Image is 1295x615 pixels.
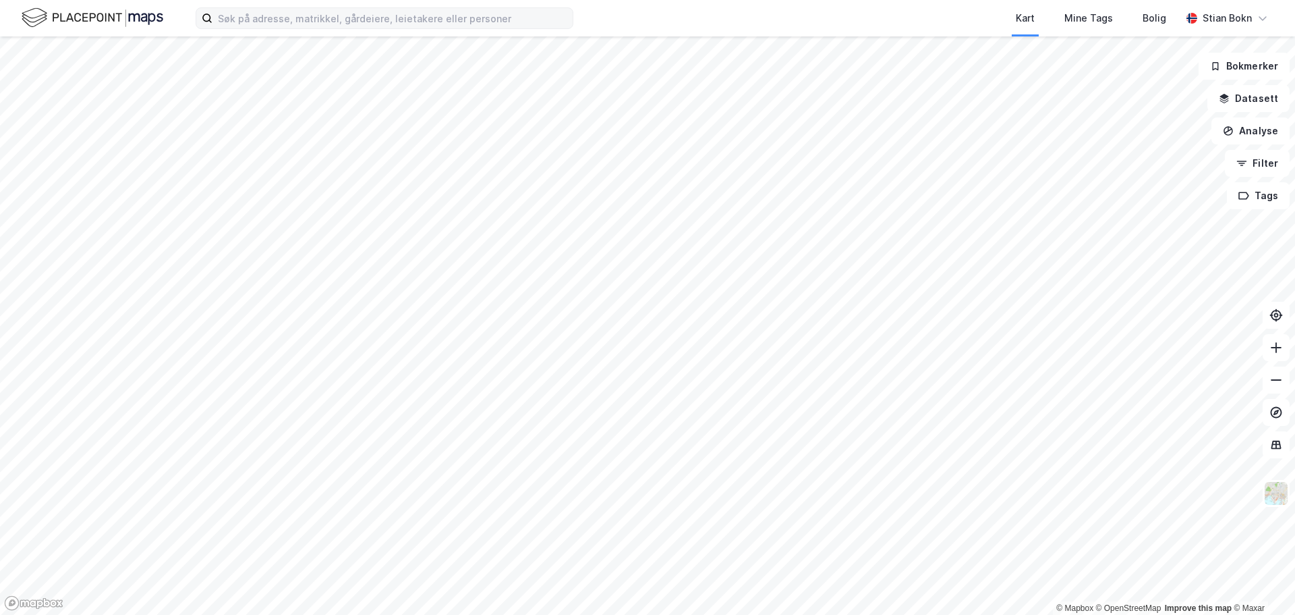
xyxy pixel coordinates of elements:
div: Mine Tags [1064,10,1113,26]
img: logo.f888ab2527a4732fd821a326f86c7f29.svg [22,6,163,30]
div: Kart [1016,10,1035,26]
div: Bolig [1143,10,1166,26]
div: Stian Bokn [1203,10,1252,26]
div: Kontrollprogram for chat [1228,550,1295,615]
iframe: Chat Widget [1228,550,1295,615]
input: Søk på adresse, matrikkel, gårdeiere, leietakere eller personer [212,8,573,28]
